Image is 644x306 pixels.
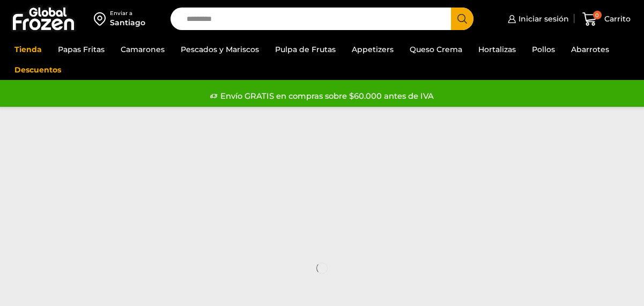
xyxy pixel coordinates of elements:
[451,8,473,30] button: Search button
[473,39,521,60] a: Hortalizas
[602,13,631,24] span: Carrito
[593,11,602,19] span: 0
[110,17,145,28] div: Santiago
[566,39,615,60] a: Abarrotes
[110,10,145,17] div: Enviar a
[53,39,110,60] a: Papas Fritas
[505,8,569,30] a: Iniciar sesión
[115,39,170,60] a: Camarones
[580,6,633,32] a: 0 Carrito
[404,39,468,60] a: Queso Crema
[9,60,66,80] a: Descuentos
[175,39,264,60] a: Pescados y Mariscos
[94,10,110,28] img: address-field-icon.svg
[527,39,560,60] a: Pollos
[516,13,569,24] span: Iniciar sesión
[270,39,341,60] a: Pulpa de Frutas
[9,39,47,60] a: Tienda
[346,39,399,60] a: Appetizers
